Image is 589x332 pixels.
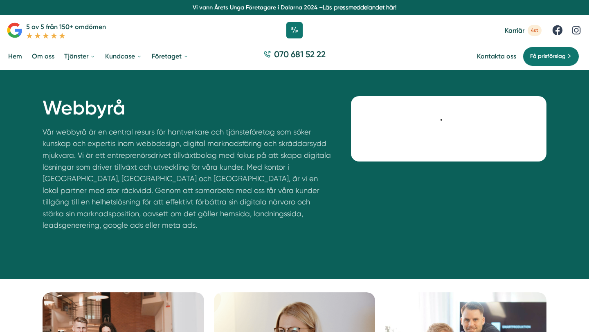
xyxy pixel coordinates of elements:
[43,96,331,126] h1: Webbyrå
[26,22,106,32] p: 5 av 5 från 150+ omdömen
[30,46,56,67] a: Om oss
[103,46,144,67] a: Kundcase
[528,25,542,36] span: 4st
[3,3,586,11] p: Vi vann Årets Unga Företagare i Dalarna 2024 –
[323,4,396,11] a: Läs pressmeddelandet här!
[530,52,566,61] span: Få prisförslag
[7,46,24,67] a: Hem
[523,47,579,66] a: Få prisförslag
[63,46,97,67] a: Tjänster
[274,48,326,60] span: 070 681 52 22
[150,46,190,67] a: Företaget
[260,48,329,64] a: 070 681 52 22
[505,25,542,36] a: Karriär 4st
[43,126,331,235] p: Vår webbyrå är en central resurs för hantverkare och tjänsteföretag som söker kunskap och experti...
[477,52,516,60] a: Kontakta oss
[505,27,524,34] span: Karriär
